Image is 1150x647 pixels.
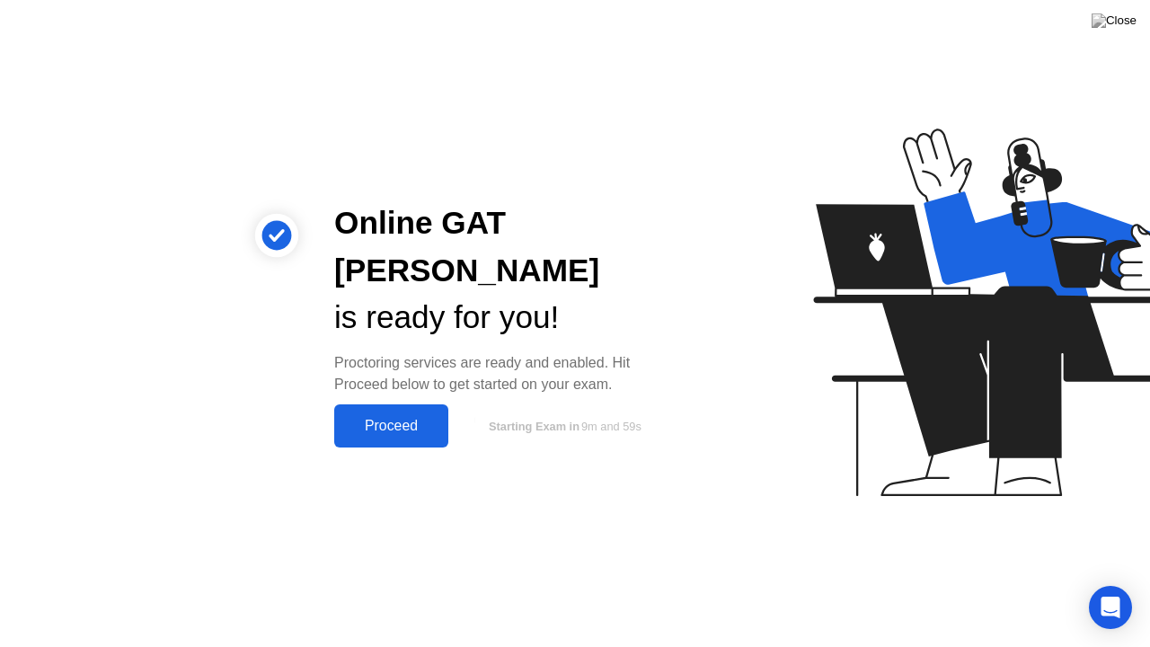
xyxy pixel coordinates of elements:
span: 9m and 59s [581,420,641,433]
div: Open Intercom Messenger [1089,586,1132,629]
img: Close [1092,13,1137,28]
div: is ready for you! [334,294,668,341]
div: Proctoring services are ready and enabled. Hit Proceed below to get started on your exam. [334,352,668,395]
div: Online GAT [PERSON_NAME] [334,199,668,295]
button: Starting Exam in9m and 59s [457,409,668,443]
div: Proceed [340,418,443,434]
button: Proceed [334,404,448,448]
